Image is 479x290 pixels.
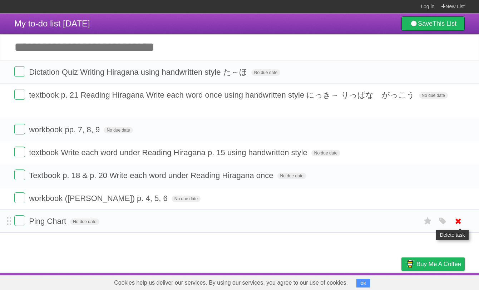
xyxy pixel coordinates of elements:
[405,258,415,270] img: Buy me a coffee
[14,147,25,157] label: Done
[14,124,25,134] label: Done
[104,127,133,133] span: No due date
[311,150,340,156] span: No due date
[420,275,465,288] a: Suggest a feature
[419,92,448,99] span: No due date
[401,16,465,31] a: SaveThis List
[330,275,359,288] a: Developers
[29,148,309,157] span: textbook Write each word under Reading Hiragana p. 15 using handwritten style
[401,257,465,271] a: Buy me a coffee
[14,89,25,100] label: Done
[70,218,99,225] span: No due date
[14,215,25,226] label: Done
[433,20,456,27] b: This List
[277,173,306,179] span: No due date
[368,275,384,288] a: Terms
[392,275,411,288] a: Privacy
[251,69,280,76] span: No due date
[14,66,25,77] label: Done
[416,258,461,270] span: Buy me a coffee
[29,194,169,203] span: workbook ([PERSON_NAME]) p. 4, 5, 6
[172,196,201,202] span: No due date
[29,217,68,226] span: Ping Chart
[421,215,435,227] label: Star task
[14,169,25,180] label: Done
[356,279,370,287] button: OK
[29,171,275,180] span: Textbook p. 18 & p. 20 Write each word under Reading Hiragana once
[14,192,25,203] label: Done
[29,68,249,77] span: Dictation Quiz Writing Hiragana using handwritten style た～ほ
[29,90,416,99] span: textbook p. 21 Reading Hiragana Write each word once using handwritten style にっき～ りっぱな がっこう
[107,276,355,290] span: Cookies help us deliver our services. By using our services, you agree to our use of cookies.
[29,125,102,134] span: workbook pp. 7, 8, 9
[306,275,321,288] a: About
[14,19,90,28] span: My to-do list [DATE]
